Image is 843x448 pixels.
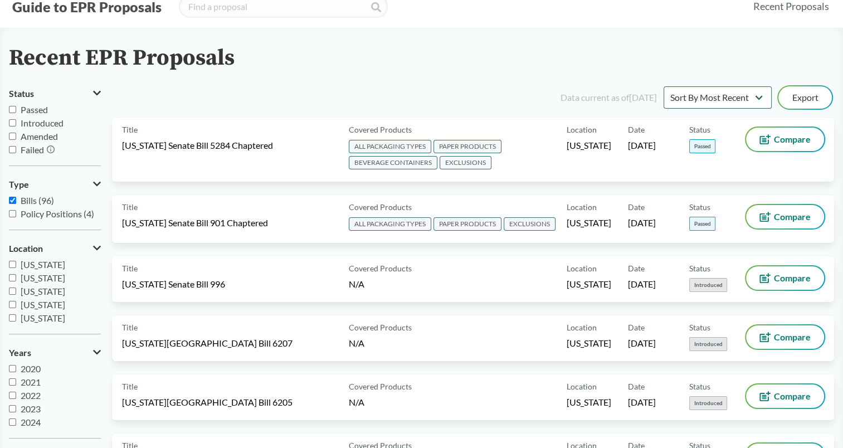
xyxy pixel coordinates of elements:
[689,139,715,153] span: Passed
[21,104,48,115] span: Passed
[122,337,293,349] span: [US_STATE][GEOGRAPHIC_DATA] Bill 6207
[567,262,597,274] span: Location
[689,124,710,135] span: Status
[9,274,16,281] input: [US_STATE]
[628,124,645,135] span: Date
[433,217,501,231] span: PAPER PRODUCTS
[349,322,412,333] span: Covered Products
[122,217,268,229] span: [US_STATE] Senate Bill 901 Chaptered
[9,146,16,153] input: Failed
[9,365,16,372] input: 2020
[349,201,412,213] span: Covered Products
[628,262,645,274] span: Date
[689,381,710,392] span: Status
[746,266,824,290] button: Compare
[9,261,16,268] input: [US_STATE]
[9,418,16,426] input: 2024
[122,322,138,333] span: Title
[9,405,16,412] input: 2023
[774,392,811,401] span: Compare
[21,417,41,427] span: 2024
[440,156,491,169] span: EXCLUSIONS
[689,396,727,410] span: Introduced
[567,217,611,229] span: [US_STATE]
[628,201,645,213] span: Date
[9,46,235,71] h2: Recent EPR Proposals
[9,288,16,295] input: [US_STATE]
[433,140,501,153] span: PAPER PRODUCTS
[774,212,811,221] span: Compare
[628,278,656,290] span: [DATE]
[746,325,824,349] button: Compare
[561,91,657,104] div: Data current as of [DATE]
[21,195,54,206] span: Bills (96)
[567,322,597,333] span: Location
[628,322,645,333] span: Date
[9,106,16,113] input: Passed
[349,338,364,348] span: N/A
[122,396,293,408] span: [US_STATE][GEOGRAPHIC_DATA] Bill 6205
[628,217,656,229] span: [DATE]
[349,124,412,135] span: Covered Products
[9,119,16,126] input: Introduced
[122,381,138,392] span: Title
[9,301,16,308] input: [US_STATE]
[689,278,727,292] span: Introduced
[778,86,832,109] button: Export
[122,278,225,290] span: [US_STATE] Senate Bill 996
[567,139,611,152] span: [US_STATE]
[746,384,824,408] button: Compare
[9,348,31,358] span: Years
[122,201,138,213] span: Title
[689,217,715,231] span: Passed
[122,262,138,274] span: Title
[746,205,824,228] button: Compare
[628,381,645,392] span: Date
[21,208,94,219] span: Policy Positions (4)
[689,262,710,274] span: Status
[21,286,65,296] span: [US_STATE]
[21,272,65,283] span: [US_STATE]
[21,363,41,374] span: 2020
[628,337,656,349] span: [DATE]
[746,128,824,151] button: Compare
[9,392,16,399] input: 2022
[689,322,710,333] span: Status
[9,179,29,189] span: Type
[9,175,101,194] button: Type
[689,337,727,351] span: Introduced
[349,381,412,392] span: Covered Products
[349,279,364,289] span: N/A
[567,201,597,213] span: Location
[9,244,43,254] span: Location
[122,139,273,152] span: [US_STATE] Senate Bill 5284 Chaptered
[9,84,101,103] button: Status
[349,140,431,153] span: ALL PACKAGING TYPES
[21,299,65,310] span: [US_STATE]
[567,396,611,408] span: [US_STATE]
[21,390,41,401] span: 2022
[689,201,710,213] span: Status
[567,381,597,392] span: Location
[21,259,65,270] span: [US_STATE]
[774,135,811,144] span: Compare
[21,144,44,155] span: Failed
[122,124,138,135] span: Title
[21,403,41,414] span: 2023
[9,378,16,386] input: 2021
[567,124,597,135] span: Location
[9,133,16,140] input: Amended
[21,377,41,387] span: 2021
[9,239,101,258] button: Location
[9,343,101,362] button: Years
[21,131,58,142] span: Amended
[349,217,431,231] span: ALL PACKAGING TYPES
[21,118,64,128] span: Introduced
[567,278,611,290] span: [US_STATE]
[9,197,16,204] input: Bills (96)
[9,314,16,322] input: [US_STATE]
[567,337,611,349] span: [US_STATE]
[628,139,656,152] span: [DATE]
[504,217,555,231] span: EXCLUSIONS
[21,313,65,323] span: [US_STATE]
